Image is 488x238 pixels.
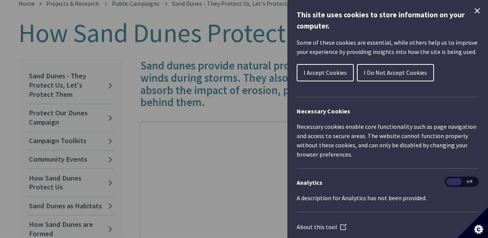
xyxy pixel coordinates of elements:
[457,207,488,238] button: Set cookie preferences
[357,64,434,81] button: I Do Not Accept Cookies
[297,38,479,56] p: Some of these cookies are essential, while others help us to improve your experience by providing...
[304,69,347,76] span: I Accept Cookies
[297,223,346,231] a: About this tool
[364,69,427,76] span: I Do Not Accept Cookies
[462,178,477,186] span: Off
[473,6,482,15] button: Close Cookie Control
[297,9,479,32] h1: This site uses cookies to store information on your computer.
[297,106,479,116] h2: Necessary Cookies
[297,178,479,187] h3: Analytics
[446,178,462,186] span: On
[297,193,479,203] p: A description for Analytics has not been provided.
[297,122,479,159] p: Necessary cookies enable core functionality such as page navigation and access to secure areas. T...
[297,64,354,81] button: I Accept Cookies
